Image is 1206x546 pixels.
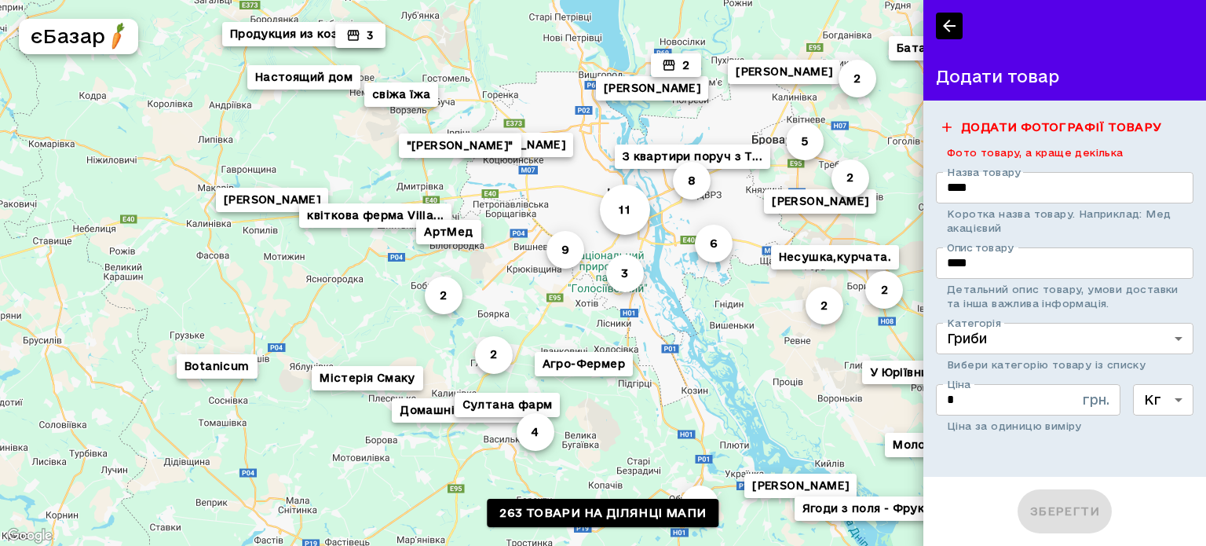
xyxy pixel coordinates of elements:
p: Ціна за одиницю виміру [947,419,1109,433]
button: 4 [517,413,554,451]
p: Вибери категорію товару із списку [947,357,1182,372]
button: 2 [651,53,701,77]
h5: єБазар [31,24,105,49]
a: Відкрити цю область на Картах Google (відкриється нове вікно) [4,526,56,546]
button: [PERSON_NAME] [216,188,328,212]
button: 2 [839,59,876,97]
button: Містерія Смаку [312,366,423,390]
button: 2 [806,287,843,324]
p: Додати товар [936,64,1059,88]
button: "[PERSON_NAME]" [399,134,521,158]
p: Фото товару, а краще декілька [947,145,1157,159]
label: Ціна [947,377,970,390]
label: Додати фотографії товару [936,113,1168,142]
button: АртМед [416,219,481,244]
button: 3 [606,255,644,292]
button: 8 [673,161,711,199]
label: Категорія [947,316,1001,329]
p: Коротка назва товару. Наприклад: Мед акацієвий [947,207,1182,235]
img: Google [4,526,56,546]
p: грн. [1083,390,1109,409]
a: 263 товари на ділянці мапи [487,499,718,528]
button: 5 [786,122,824,159]
button: З квартири поруч з T... [615,145,770,169]
button: Несушка,курчата. [771,245,899,269]
label: Назва товару [947,165,1021,178]
button: 9 [546,230,584,268]
button: [PERSON_NAME] [596,76,708,101]
button: 2 [681,486,718,523]
div: Гриби [936,323,1193,354]
button: [PERSON_NAME] [744,474,857,498]
button: Батат [889,36,941,60]
button: 11 [600,184,650,234]
button: єБазарlogo [19,19,138,54]
button: Султана фарм [455,393,561,417]
div: Кг [1133,384,1193,416]
button: [PERSON_NAME] [728,60,840,84]
button: Домашні Смаколики [392,398,533,422]
button: У Юріївни [862,360,937,384]
button: [PERSON_NAME] [764,189,876,214]
button: [DOMAIN_NAME] [460,132,573,156]
p: Детальний опис товару, умови доставки та інша важлива інформація. [947,282,1182,310]
button: 2 [475,335,513,373]
label: Опис товару [947,240,1014,254]
button: 6 [695,224,733,262]
button: Агро-Фермер [535,351,633,376]
button: свіжа їжа [364,82,439,107]
button: 3 [335,24,386,48]
button: Молоко [885,433,947,457]
button: 2 [425,276,462,313]
button: Botanicum [177,354,258,379]
button: 2 [865,270,903,308]
button: квіткова ферма Villa... [299,203,451,228]
button: Ягоди з поля - Фрукт... [795,497,949,521]
button: Настоящий дом [247,64,360,89]
button: 2 [831,159,869,196]
img: logo [104,22,131,49]
button: Продукция из козьего... [222,21,382,46]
